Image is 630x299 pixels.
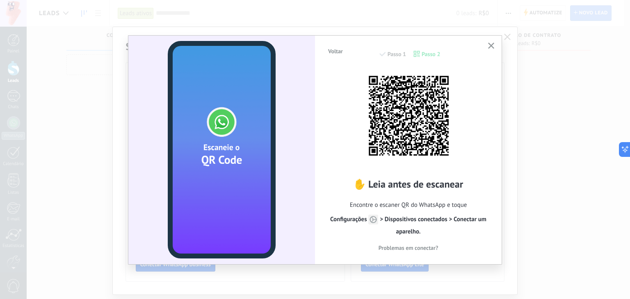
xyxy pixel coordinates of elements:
[324,45,347,57] button: Voltar
[327,199,489,238] span: Encontre o escaner QR do WhatsApp e toque
[327,178,489,190] h2: ✋ Leia antes de escanear
[363,70,454,161] img: iyna05ZcAAAAAElFTkSuQmCC
[328,48,343,54] span: Voltar
[379,245,438,251] span: Problemas em conectar?
[330,215,486,236] span: > Dispositivos conectados > Conectar um aparelho.
[327,242,489,254] button: Problemas em conectar?
[330,215,378,223] span: Configurações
